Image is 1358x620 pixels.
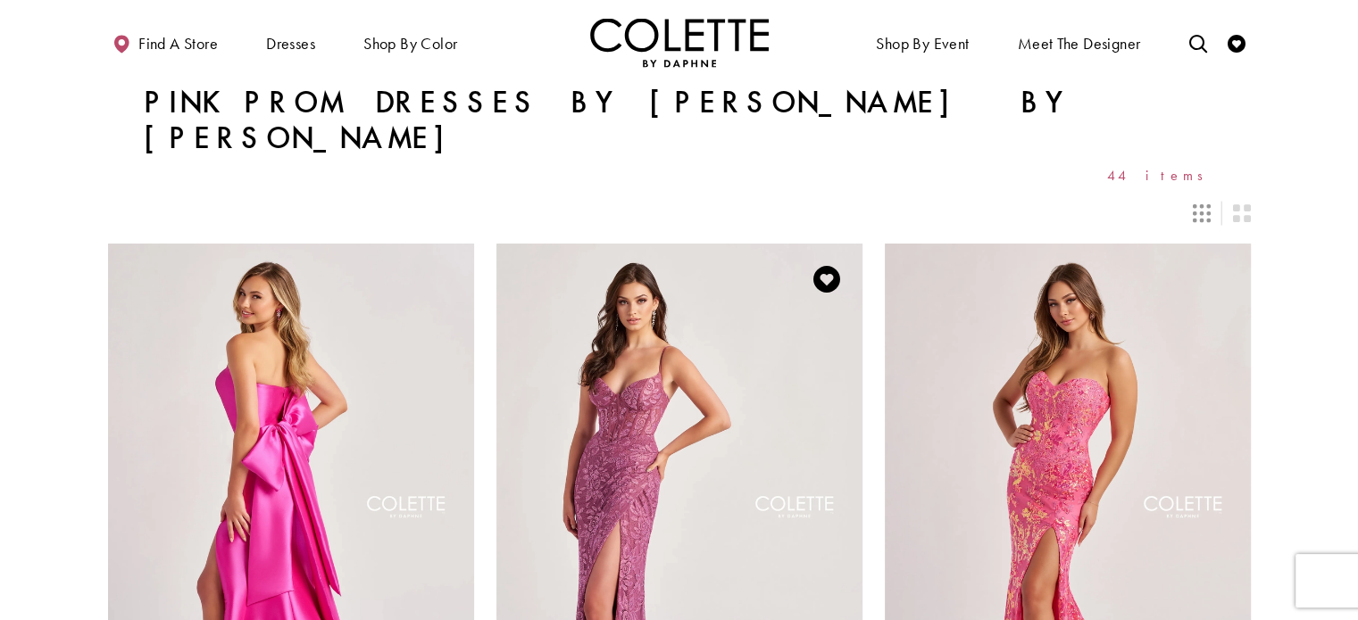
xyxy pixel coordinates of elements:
span: Shop by color [363,35,457,53]
div: Layout Controls [97,194,1262,233]
span: Switch layout to 2 columns [1232,204,1250,222]
a: Visit Home Page [590,18,769,67]
span: Meet the designer [1018,35,1141,53]
a: Add to Wishlist [808,260,846,298]
span: Shop By Event [876,35,969,53]
span: Shop by color [359,18,462,67]
a: Toggle search [1184,18,1211,67]
a: Find a store [108,18,222,67]
span: Switch layout to 3 columns [1193,204,1211,222]
a: Check Wishlist [1223,18,1250,67]
span: Shop By Event [871,18,973,67]
span: Dresses [266,35,315,53]
span: Dresses [262,18,320,67]
a: Meet the designer [1013,18,1146,67]
h1: Pink Prom Dresses by [PERSON_NAME] by [PERSON_NAME] [144,85,1215,156]
img: Colette by Daphne [590,18,769,67]
span: 44 items [1107,168,1215,183]
span: Find a store [138,35,218,53]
